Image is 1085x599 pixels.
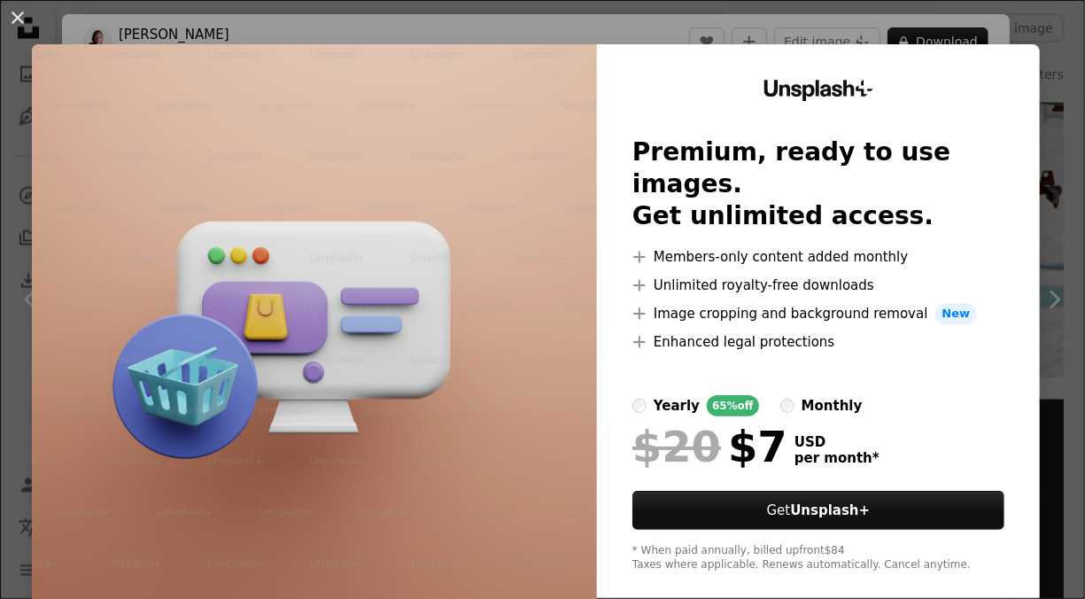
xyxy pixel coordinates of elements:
[780,399,794,413] input: monthly
[632,331,1004,353] li: Enhanced legal protections
[794,434,880,450] span: USD
[632,424,787,470] div: $7
[632,544,1004,572] div: * When paid annually, billed upfront $84 Taxes where applicable. Renews automatically. Cancel any...
[632,399,647,413] input: yearly65%off
[632,491,1004,530] button: GetUnsplash+
[794,450,880,466] span: per month *
[790,502,870,518] strong: Unsplash+
[632,303,1004,324] li: Image cropping and background removal
[654,395,700,416] div: yearly
[632,246,1004,268] li: Members-only content added monthly
[632,136,1004,232] h2: Premium, ready to use images. Get unlimited access.
[935,303,978,324] span: New
[632,275,1004,296] li: Unlimited royalty-free downloads
[632,424,721,470] span: $20
[707,395,759,416] div: 65% off
[802,395,863,416] div: monthly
